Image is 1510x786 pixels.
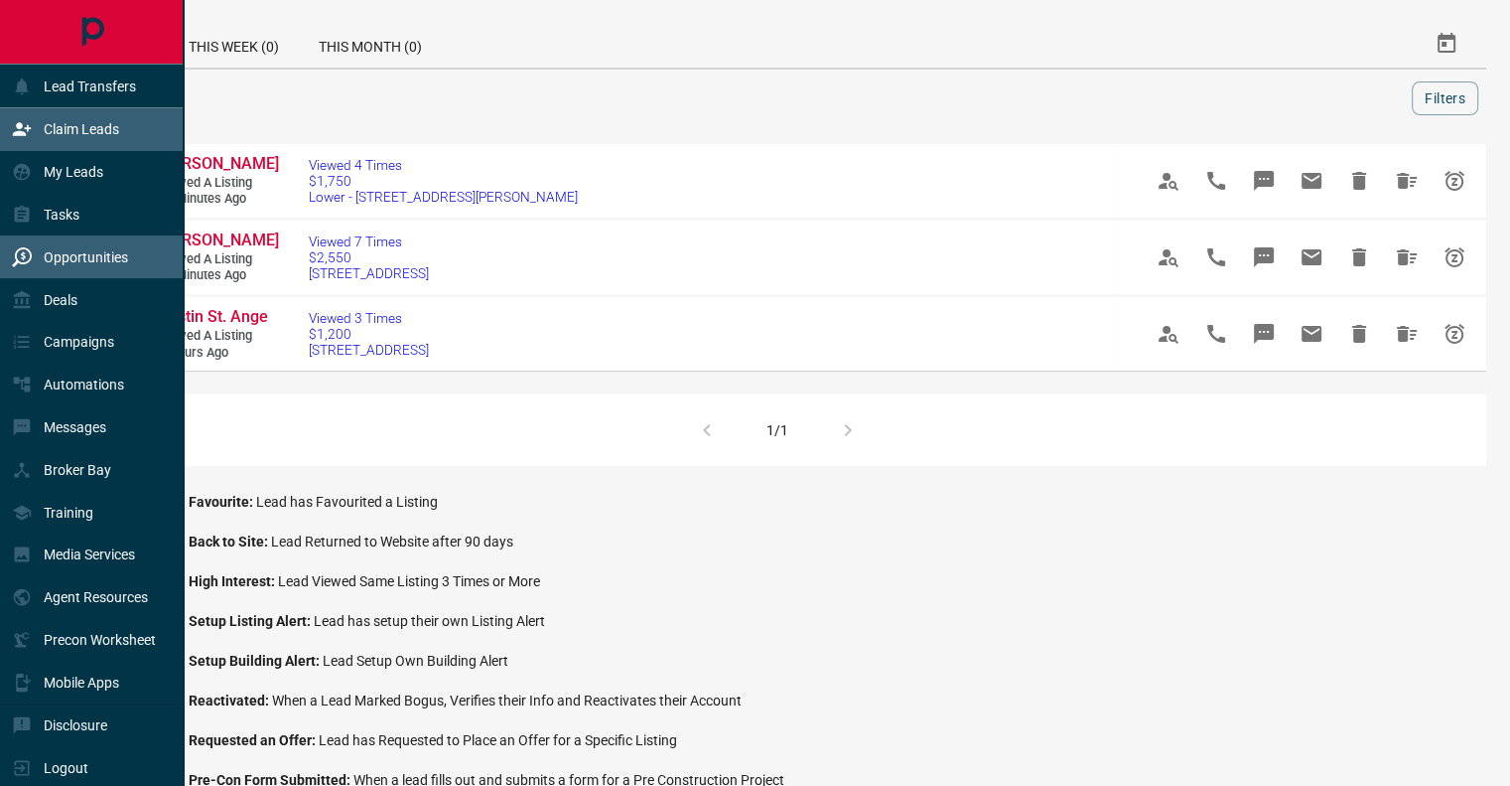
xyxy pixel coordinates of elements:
span: Viewed 3 Times [309,310,429,326]
span: [PERSON_NAME] [159,231,279,249]
span: $1,200 [309,326,429,342]
span: Snooze [1431,234,1478,281]
span: Lead has setup their own Listing Alert [314,613,545,629]
span: Hide [1335,310,1383,358]
span: Email [1288,234,1335,281]
span: Viewed a Listing [159,328,278,345]
a: Viewed 7 Times$2,550[STREET_ADDRESS] [309,234,429,281]
span: View Profile [1145,157,1192,205]
span: Viewed a Listing [159,175,278,192]
span: 3 hours ago [159,345,278,362]
span: Setup Listing Alert [189,613,314,629]
a: Destin St. Ange [159,307,278,328]
span: Lead has Requested to Place an Offer for a Specific Listing [319,732,677,748]
span: Hide All from Destin St. Ange [1383,310,1431,358]
span: High Interest [189,573,278,589]
span: [STREET_ADDRESS] [309,342,429,358]
div: 1/1 [766,422,788,438]
span: Email [1288,310,1335,358]
span: Message [1240,157,1288,205]
span: Hide All from Wing Yin Li [1383,234,1431,281]
span: Lead Returned to Website after 90 days [271,534,513,550]
a: Viewed 3 Times$1,200[STREET_ADDRESS] [309,310,429,358]
span: When a Lead Marked Bogus, Verifies their Info and Reactivates their Account [272,693,742,708]
span: 59 minutes ago [159,267,278,284]
div: This Week (0) [169,20,299,68]
span: Hide [1335,234,1383,281]
span: Message [1240,310,1288,358]
a: [PERSON_NAME] [159,231,278,251]
span: $2,550 [309,249,429,265]
span: [PERSON_NAME] [159,154,279,173]
span: Lead Setup Own Building Alert [323,653,508,669]
span: Favourite [189,494,256,510]
a: [PERSON_NAME] [159,154,278,175]
span: View Profile [1145,310,1192,358]
span: Snooze [1431,310,1478,358]
span: Call [1192,234,1240,281]
span: Viewed 7 Times [309,234,429,249]
span: Back to Site [189,534,271,550]
button: Select Date Range [1423,20,1470,68]
span: $1,750 [309,173,578,189]
span: Call [1192,310,1240,358]
span: Viewed a Listing [159,251,278,268]
span: Hide All from Theodore Shivnaraine [1383,157,1431,205]
span: Destin St. Ange [159,307,268,326]
span: Lower - [STREET_ADDRESS][PERSON_NAME] [309,189,578,205]
span: Viewed 4 Times [309,157,578,173]
div: This Month (0) [299,20,442,68]
span: Requested an Offer [189,732,319,748]
span: View Profile [1145,234,1192,281]
span: Lead Viewed Same Listing 3 Times or More [278,573,540,589]
span: 53 minutes ago [159,191,278,208]
span: Email [1288,157,1335,205]
span: Call [1192,157,1240,205]
span: [STREET_ADDRESS] [309,265,429,281]
span: Hide [1335,157,1383,205]
span: Lead has Favourited a Listing [256,494,438,510]
button: Filters [1412,81,1478,115]
span: Reactivated [189,693,272,708]
span: Setup Building Alert [189,653,323,669]
span: Snooze [1431,157,1478,205]
span: Message [1240,234,1288,281]
a: Viewed 4 Times$1,750Lower - [STREET_ADDRESS][PERSON_NAME] [309,157,578,205]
